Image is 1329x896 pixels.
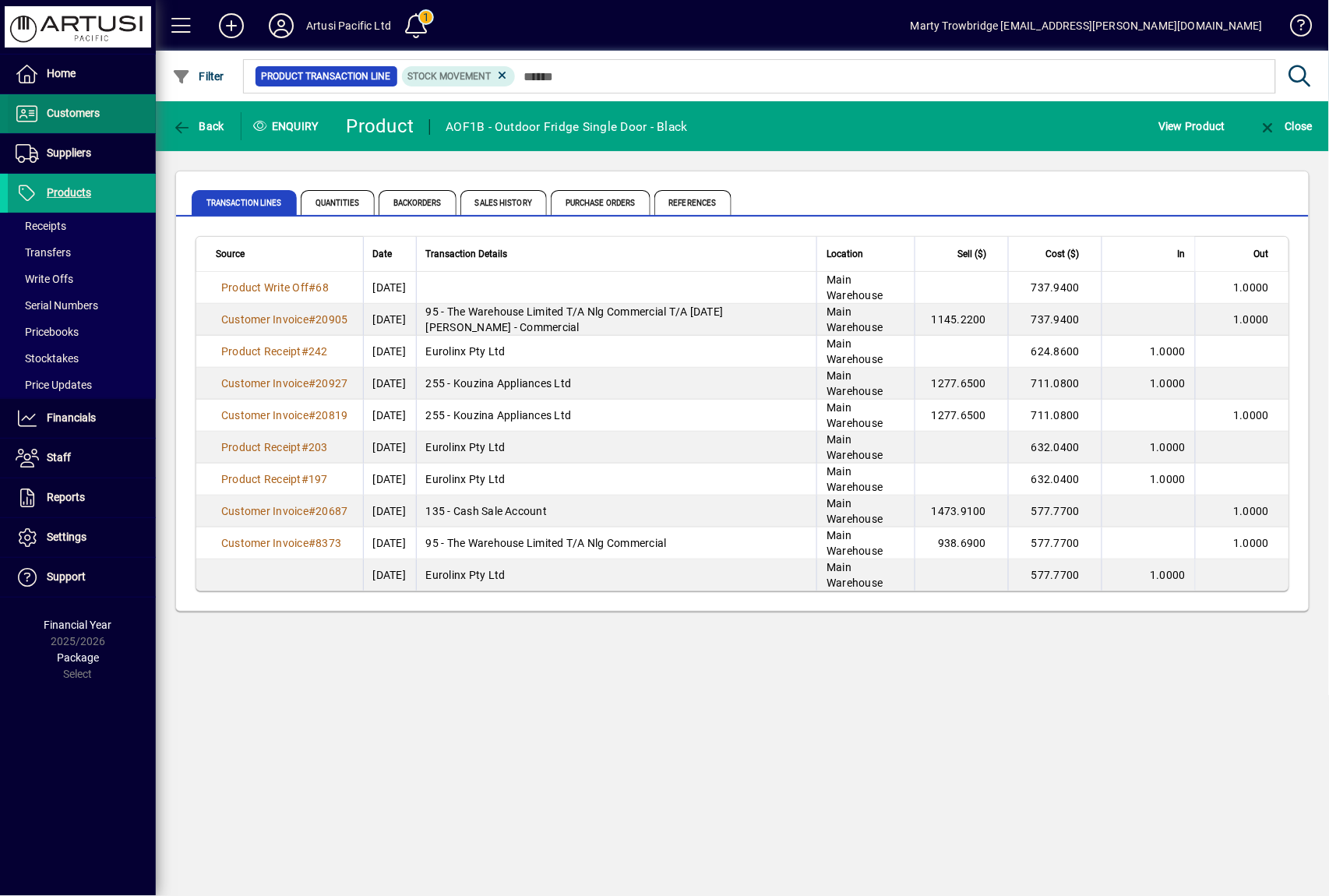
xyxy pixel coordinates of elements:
[47,570,86,583] span: Support
[363,527,416,559] td: [DATE]
[301,190,375,215] span: Quantities
[1008,496,1102,527] td: 577.7700
[8,134,156,173] a: Suppliers
[241,114,335,139] div: Enquiry
[16,299,98,312] span: Serial Numbers
[347,114,414,139] div: Product
[308,345,328,358] span: 242
[416,464,817,496] td: Eurolinx Pty Ltd
[1008,304,1102,336] td: 737.9400
[256,12,306,40] button: Profile
[363,559,416,591] td: [DATE]
[8,372,156,398] a: Price Updates
[827,305,883,333] span: Main Warehouse
[416,527,817,559] td: 95 - The Warehouse Limited T/A Nlg Commercial
[911,13,1263,38] div: Marty Trowbridge [EMAIL_ADDRESS][PERSON_NAME][DOMAIN_NAME]
[1258,120,1313,132] span: Close
[654,190,731,215] span: References
[373,245,393,263] span: Date
[221,441,301,453] span: Product Receipt
[416,496,817,527] td: 135 - Cash Sale Account
[1008,559,1102,591] td: 577.7700
[416,304,817,336] td: 95 - The Warehouse Limited T/A Nlg Commercial T/A [DATE][PERSON_NAME] - Commercial
[216,311,354,328] a: Customer Invoice#20905
[47,186,91,199] span: Products
[308,441,328,453] span: 203
[408,71,492,82] span: Stock movement
[925,245,1000,263] div: Sell ($)
[1155,112,1229,140] button: View Product
[1178,245,1186,263] span: In
[8,558,156,597] a: Support
[8,213,156,239] a: Receipts
[1008,527,1102,559] td: 577.7700
[363,368,416,400] td: [DATE]
[221,313,308,326] span: Customer Invoice
[216,245,245,263] span: Source
[416,336,817,368] td: Eurolinx Pty Ltd
[216,407,354,424] a: Customer Invoice#20819
[216,245,354,263] div: Source
[316,313,347,326] span: 20905
[16,246,71,259] span: Transfers
[44,619,112,631] span: Financial Year
[827,245,905,263] div: Location
[216,279,334,296] a: Product Write Off#68
[1234,281,1270,294] span: 1.0000
[1151,569,1186,581] span: 1.0000
[827,529,883,557] span: Main Warehouse
[8,439,156,478] a: Staff
[1234,313,1270,326] span: 1.0000
[308,377,316,390] span: #
[221,345,301,358] span: Product Receipt
[8,478,156,517] a: Reports
[221,473,301,485] span: Product Receipt
[363,336,416,368] td: [DATE]
[47,491,85,503] span: Reports
[1008,336,1102,368] td: 624.8600
[47,451,71,464] span: Staff
[1254,112,1317,140] button: Close
[301,345,308,358] span: #
[1234,537,1270,549] span: 1.0000
[1151,377,1186,390] span: 1.0000
[221,281,308,294] span: Product Write Off
[47,67,76,79] span: Home
[373,245,407,263] div: Date
[206,12,256,40] button: Add
[156,112,241,140] app-page-header-button: Back
[216,439,333,456] a: Product Receipt#203
[8,399,156,438] a: Financials
[221,409,308,422] span: Customer Invoice
[8,94,156,133] a: Customers
[16,326,79,338] span: Pricebooks
[221,505,308,517] span: Customer Invoice
[316,377,347,390] span: 20927
[316,281,330,294] span: 68
[416,432,817,464] td: Eurolinx Pty Ltd
[8,55,156,93] a: Home
[1046,245,1080,263] span: Cost ($)
[308,505,316,517] span: #
[8,345,156,372] a: Stocktakes
[827,337,883,365] span: Main Warehouse
[1234,505,1270,517] span: 1.0000
[363,272,416,304] td: [DATE]
[827,433,883,461] span: Main Warehouse
[57,651,99,664] span: Package
[416,368,817,400] td: 255 - Kouzina Appliances Ltd
[8,518,156,557] a: Settings
[827,401,883,429] span: Main Warehouse
[16,273,73,285] span: Write Offs
[47,107,100,119] span: Customers
[1151,441,1186,453] span: 1.0000
[1008,368,1102,400] td: 711.0800
[1008,432,1102,464] td: 632.0400
[8,319,156,345] a: Pricebooks
[1008,272,1102,304] td: 737.9400
[316,409,347,422] span: 20819
[168,62,228,90] button: Filter
[16,379,92,391] span: Price Updates
[915,368,1008,400] td: 1277.6500
[827,497,883,525] span: Main Warehouse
